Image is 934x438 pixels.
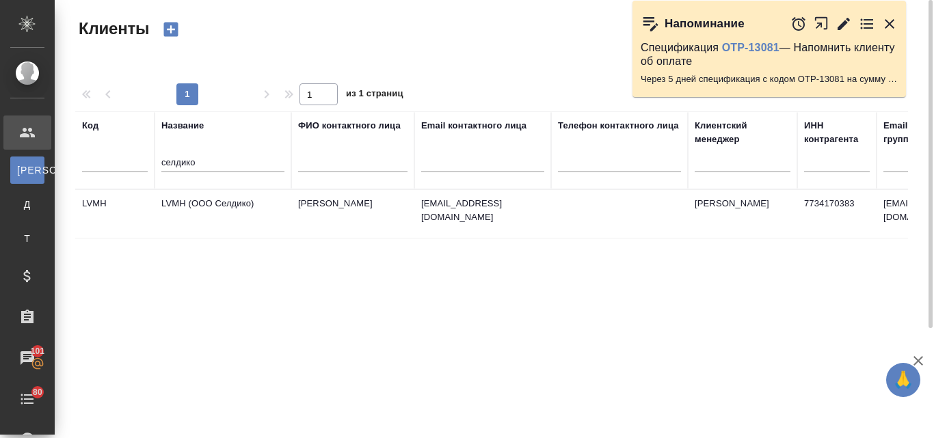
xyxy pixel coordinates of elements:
[881,16,898,32] button: Закрыть
[558,119,679,133] div: Телефон контактного лица
[298,119,401,133] div: ФИО контактного лица
[10,191,44,218] a: Д
[892,366,915,394] span: 🙏
[346,85,403,105] span: из 1 страниц
[10,225,44,252] a: Т
[17,197,38,211] span: Д
[886,363,920,397] button: 🙏
[836,16,852,32] button: Редактировать
[82,119,98,133] div: Код
[641,41,898,68] p: Спецификация — Напомнить клиенту об оплате
[421,119,526,133] div: Email контактного лица
[25,385,51,399] span: 80
[161,119,204,133] div: Название
[75,18,149,40] span: Клиенты
[291,190,414,238] td: [PERSON_NAME]
[155,18,187,41] button: Создать
[3,341,51,375] a: 101
[23,344,53,358] span: 101
[641,72,898,86] p: Через 5 дней спецификация с кодом OTP-13081 на сумму 1464 RUB будет просрочена
[17,163,38,177] span: [PERSON_NAME]
[665,17,745,31] p: Напоминание
[75,190,155,238] td: LVMH
[859,16,875,32] button: Перейти в todo
[804,119,870,146] div: ИНН контрагента
[17,232,38,245] span: Т
[155,190,291,238] td: LVMH (ООО Селдико)
[688,190,797,238] td: [PERSON_NAME]
[722,42,779,53] a: OTP-13081
[797,190,877,238] td: 7734170383
[3,382,51,416] a: 80
[790,16,807,32] button: Отложить
[10,156,44,184] a: [PERSON_NAME]
[695,119,790,146] div: Клиентский менеджер
[421,197,544,224] p: [EMAIL_ADDRESS][DOMAIN_NAME]
[814,9,829,38] button: Открыть в новой вкладке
